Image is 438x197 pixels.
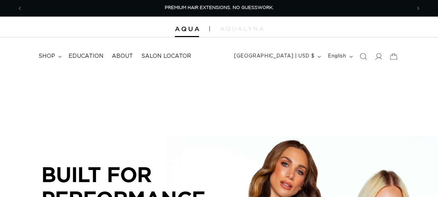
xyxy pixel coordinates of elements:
img: aqualyna.com [220,27,263,31]
summary: Search [356,49,371,64]
button: [GEOGRAPHIC_DATA] | USD $ [230,50,324,63]
button: Next announcement [411,2,426,15]
a: Salon Locator [137,48,195,64]
span: Education [69,53,104,60]
a: About [108,48,137,64]
span: Salon Locator [141,53,191,60]
span: shop [38,53,55,60]
button: English [324,50,355,63]
a: Education [64,48,108,64]
span: [GEOGRAPHIC_DATA] | USD $ [234,53,314,60]
summary: shop [34,48,64,64]
span: About [112,53,133,60]
button: Previous announcement [12,2,27,15]
span: English [328,53,346,60]
span: PREMIUM HAIR EXTENSIONS. NO GUESSWORK. [165,6,274,10]
img: Aqua Hair Extensions [175,27,199,32]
